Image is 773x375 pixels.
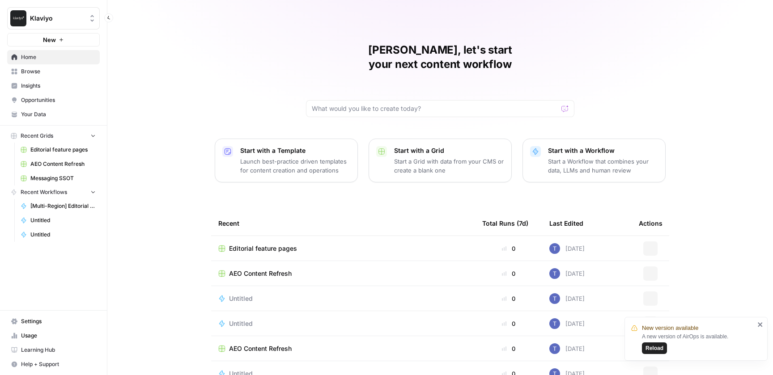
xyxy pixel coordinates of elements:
[7,343,100,357] a: Learning Hub
[30,202,96,210] span: [Multi-Region] Editorial feature page
[17,157,100,171] a: AEO Content Refresh
[218,211,468,236] div: Recent
[218,294,468,303] a: Untitled
[17,228,100,242] a: Untitled
[218,344,468,353] a: AEO Content Refresh
[218,244,468,253] a: Editorial feature pages
[21,132,53,140] span: Recent Grids
[30,216,96,224] span: Untitled
[7,79,100,93] a: Insights
[7,185,100,199] button: Recent Workflows
[306,43,574,72] h1: [PERSON_NAME], let's start your next content workflow
[7,93,100,107] a: Opportunities
[482,294,535,303] div: 0
[482,269,535,278] div: 0
[218,269,468,278] a: AEO Content Refresh
[229,344,292,353] span: AEO Content Refresh
[639,211,663,236] div: Actions
[7,314,100,329] a: Settings
[482,211,528,236] div: Total Runs (7d)
[21,82,96,90] span: Insights
[549,243,560,254] img: x8yczxid6s1iziywf4pp8m9fenlh
[7,50,100,64] a: Home
[549,293,585,304] div: [DATE]
[17,143,100,157] a: Editorial feature pages
[21,317,96,325] span: Settings
[482,344,535,353] div: 0
[394,146,504,155] p: Start with a Grid
[21,346,96,354] span: Learning Hub
[21,110,96,118] span: Your Data
[7,357,100,371] button: Help + Support
[549,343,585,354] div: [DATE]
[522,139,666,182] button: Start with a WorkflowStart a Workflow that combines your data, LLMs and human review
[240,146,350,155] p: Start with a Template
[548,146,658,155] p: Start with a Workflow
[30,174,96,182] span: Messaging SSOT
[7,107,100,122] a: Your Data
[229,319,253,328] span: Untitled
[642,324,698,333] span: New version available
[30,146,96,154] span: Editorial feature pages
[548,157,658,175] p: Start a Workflow that combines your data, LLMs and human review
[21,332,96,340] span: Usage
[21,53,96,61] span: Home
[10,10,26,26] img: Klaviyo Logo
[215,139,358,182] button: Start with a TemplateLaunch best-practice driven templates for content creation and operations
[642,333,755,354] div: A new version of AirOps is available.
[30,231,96,239] span: Untitled
[17,213,100,228] a: Untitled
[549,211,583,236] div: Last Edited
[642,342,667,354] button: Reload
[549,268,585,279] div: [DATE]
[369,139,512,182] button: Start with a GridStart a Grid with data from your CMS or create a blank one
[229,294,253,303] span: Untitled
[21,96,96,104] span: Opportunities
[549,243,585,254] div: [DATE]
[549,293,560,304] img: x8yczxid6s1iziywf4pp8m9fenlh
[240,157,350,175] p: Launch best-practice driven templates for content creation and operations
[43,35,56,44] span: New
[549,343,560,354] img: x8yczxid6s1iziywf4pp8m9fenlh
[394,157,504,175] p: Start a Grid with data from your CMS or create a blank one
[21,67,96,76] span: Browse
[757,321,764,328] button: close
[17,171,100,185] a: Messaging SSOT
[21,188,67,196] span: Recent Workflows
[30,160,96,168] span: AEO Content Refresh
[549,268,560,279] img: x8yczxid6s1iziywf4pp8m9fenlh
[7,7,100,29] button: Workspace: Klaviyo
[7,64,100,79] a: Browse
[229,269,292,278] span: AEO Content Refresh
[549,318,560,329] img: x8yczxid6s1iziywf4pp8m9fenlh
[482,244,535,253] div: 0
[7,129,100,143] button: Recent Grids
[30,14,84,23] span: Klaviyo
[646,344,663,352] span: Reload
[312,104,558,113] input: What would you like to create today?
[229,244,297,253] span: Editorial feature pages
[549,318,585,329] div: [DATE]
[218,319,468,328] a: Untitled
[7,33,100,46] button: New
[482,319,535,328] div: 0
[21,360,96,368] span: Help + Support
[7,329,100,343] a: Usage
[17,199,100,213] a: [Multi-Region] Editorial feature page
